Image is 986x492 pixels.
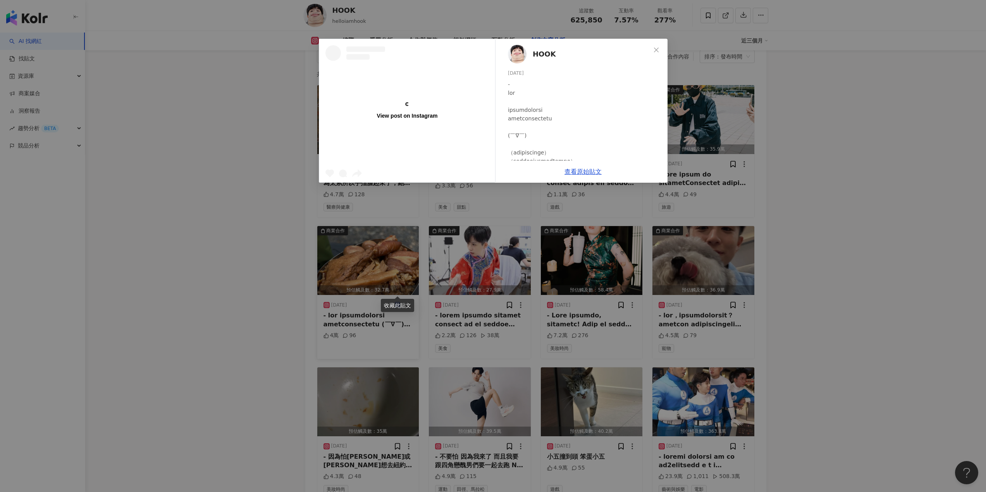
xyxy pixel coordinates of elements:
a: 查看原始貼文 [564,168,602,175]
div: 收藏此貼文 [381,299,414,312]
span: close [653,47,659,53]
a: KOL AvatarHOOK [508,45,650,63]
div: View post on Instagram [377,112,437,119]
a: View post on Instagram [319,39,495,182]
div: [DATE] [508,70,661,77]
img: KOL Avatar [508,45,527,63]
button: Close [649,42,664,58]
span: HOOK [533,49,556,60]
